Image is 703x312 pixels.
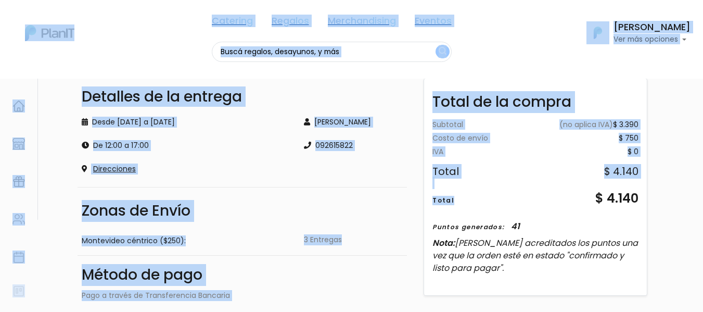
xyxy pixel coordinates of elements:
[439,47,446,57] img: search_button-432b6d5273f82d61273b3651a40e1bd1b912527efae98b1b7a1b2c0702e16a8d.svg
[304,117,403,128] div: [PERSON_NAME]
[304,140,403,151] div: 092615822
[432,135,488,142] div: Costo de envío
[613,23,691,32] h6: [PERSON_NAME]
[25,25,74,41] img: PlanIt Logo
[12,100,25,113] img: home-e721727adea9d79c4d83392d1f703f7f8bce08238fde08b1acbfd93340b81755.svg
[559,119,613,130] span: (no aplica IVA)
[82,235,186,246] label: Montevideo céntrico ($250):
[424,83,646,113] div: Total de la compra
[628,148,638,156] div: $ 0
[432,166,459,177] div: Total
[432,237,638,274] span: [PERSON_NAME] acreditados los puntos una vez que la orden esté en estado "confirmado y listo para...
[82,90,403,104] div: Detalles de la entrega
[432,222,504,232] div: Puntos generados:
[212,17,253,29] a: Catering
[12,176,25,188] img: campaigns-02234683943229c281be62815700db0a1741e53638e28bf9629b52c665b00959.svg
[93,164,136,174] a: Direcciones
[619,135,638,142] div: $ 750
[328,17,396,29] a: Merchandising
[82,140,291,151] div: De 12:00 a 17:00
[212,42,452,62] input: Buscá regalos, desayunos, y más
[613,36,691,43] p: Ver más opciones
[12,251,25,264] img: calendar-87d922413cdce8b2cf7b7f5f62616a5cf9e4887200fb71536465627b3292af00.svg
[415,17,452,29] a: Eventos
[580,19,691,46] button: PlanIt Logo [PERSON_NAME] Ver más opciones
[586,21,609,44] img: PlanIt Logo
[304,234,342,245] label: 3 Entregas
[12,213,25,226] img: people-662611757002400ad9ed0e3c099ab2801c6687ba6c219adb57efc949bc21e19d.svg
[432,237,638,274] p: Nota:
[559,121,638,129] div: $ 3.390
[595,189,638,208] div: $ 4.140
[12,138,25,150] img: marketplace-4ceaa7011d94191e9ded77b95e3339b90024bf715f7c57f8cf31f2d8c509eaba.svg
[82,200,403,222] div: Zonas de Envío
[54,10,150,30] div: ¿Necesitás ayuda?
[511,220,520,233] div: 41
[82,264,403,286] div: Método de pago
[432,196,454,205] div: Total
[604,166,638,177] div: $ 4.140
[82,290,403,301] div: Pago a través de Transferencia Bancaria
[82,117,291,128] div: Desde [DATE] a [DATE]
[12,285,25,297] img: feedback-78b5a0c8f98aac82b08bfc38622c3050aee476f2c9584af64705fc4e61158814.svg
[272,17,309,29] a: Regalos
[432,121,463,129] div: Subtotal
[432,148,443,156] div: IVA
